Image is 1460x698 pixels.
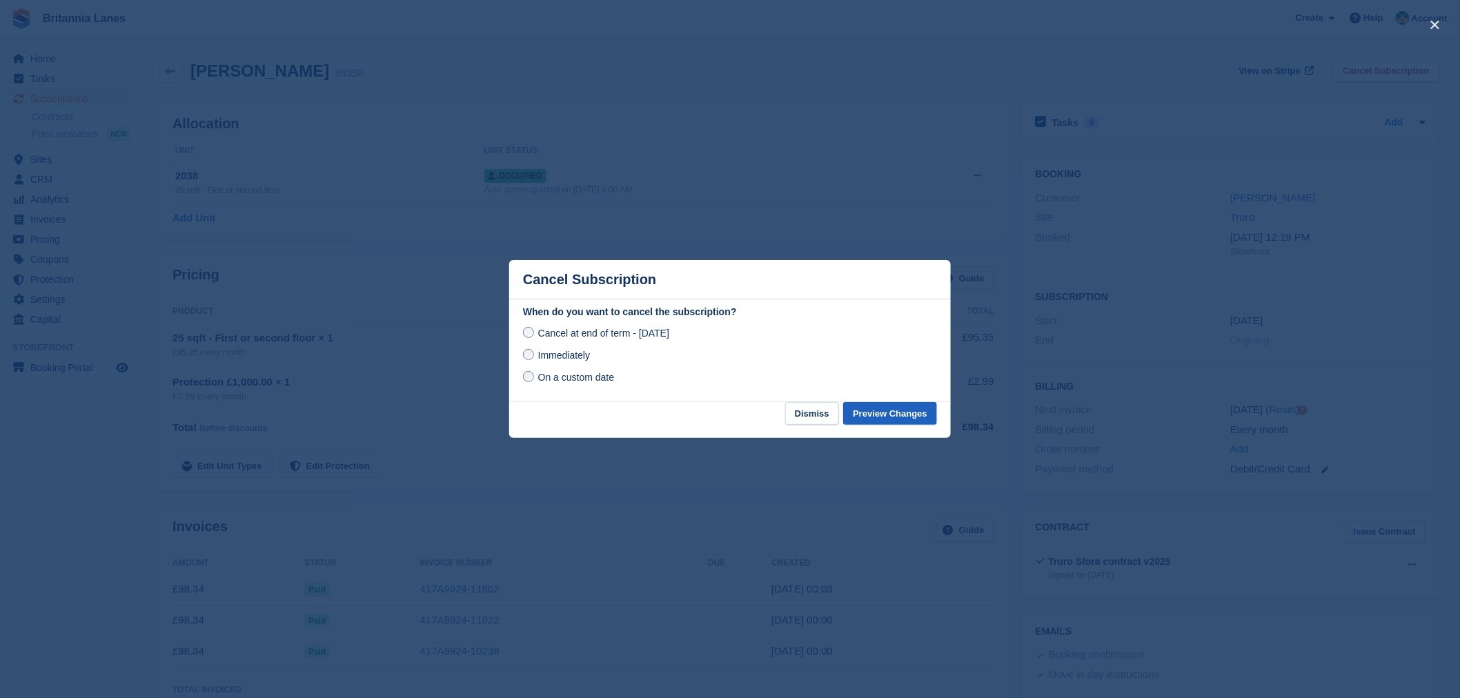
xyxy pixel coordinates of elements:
span: Immediately [538,350,590,361]
button: Dismiss [785,402,839,425]
input: Cancel at end of term - [DATE] [523,327,534,338]
button: close [1424,14,1446,36]
span: On a custom date [538,372,615,383]
input: Immediately [523,349,534,360]
label: When do you want to cancel the subscription? [523,305,937,319]
input: On a custom date [523,371,534,382]
p: Cancel Subscription [523,272,656,288]
span: Cancel at end of term - [DATE] [538,328,669,339]
button: Preview Changes [843,402,937,425]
